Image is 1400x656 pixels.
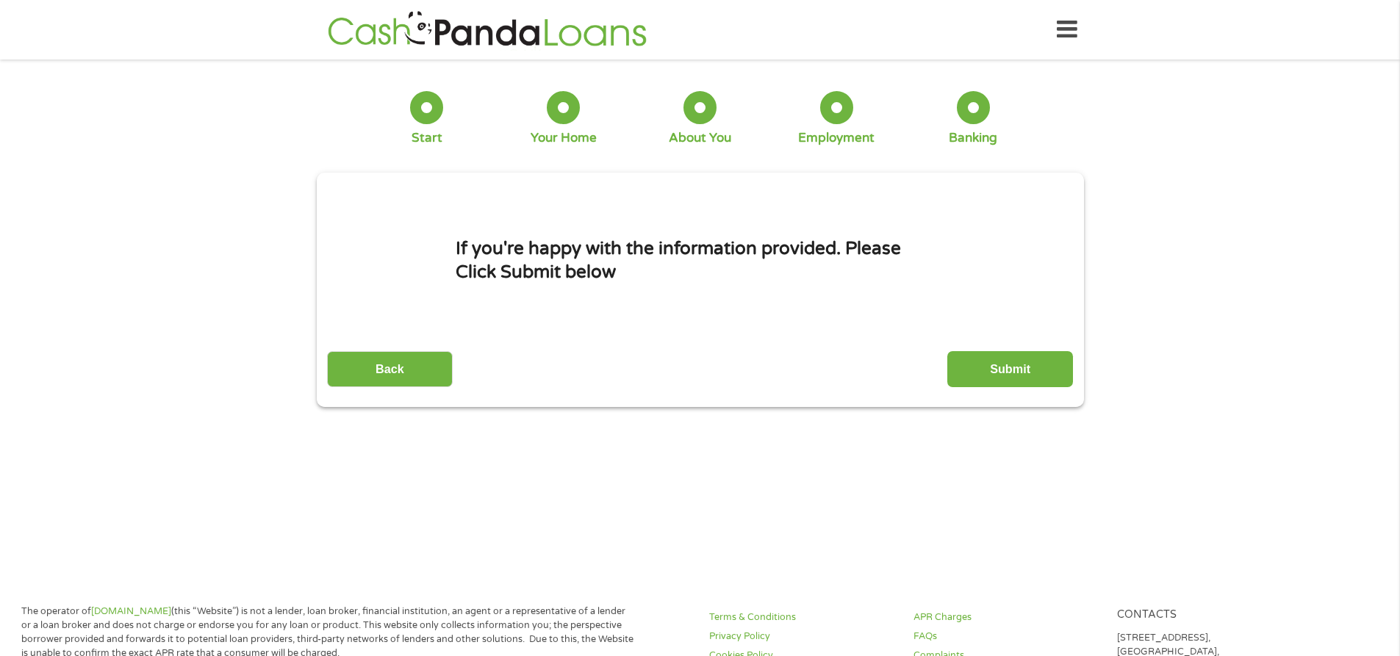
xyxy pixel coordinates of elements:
[327,351,453,387] input: Back
[913,610,1100,624] a: APR Charges
[531,130,597,146] div: Your Home
[949,130,997,146] div: Banking
[456,237,945,284] h1: If you're happy with the information provided. Please Click Submit below
[1117,608,1304,622] h4: Contacts
[798,130,875,146] div: Employment
[709,630,896,644] a: Privacy Policy
[669,130,731,146] div: About You
[709,610,896,624] a: Terms & Conditions
[323,9,651,51] img: GetLoanNow Logo
[947,351,1073,387] input: Submit
[91,605,171,617] a: [DOMAIN_NAME]
[412,130,442,146] div: Start
[913,630,1100,644] a: FAQs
